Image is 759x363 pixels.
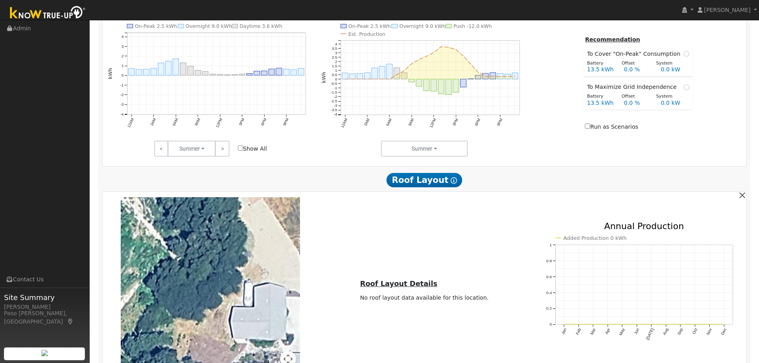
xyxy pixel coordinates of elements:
[482,73,488,79] rect: onclick=""
[407,118,414,127] text: 9AM
[4,309,85,326] div: Paso [PERSON_NAME], [GEOGRAPHIC_DATA]
[706,328,712,336] text: Nov
[385,118,392,127] text: 6AM
[679,323,682,326] circle: onclick=""
[188,67,194,76] rect: onclick=""
[334,112,337,116] text: -4
[549,243,552,247] text: 1
[247,74,253,75] rect: onclick=""
[618,60,652,67] div: Offset
[6,4,90,22] img: Know True-Up
[194,118,201,127] text: 9AM
[618,328,626,336] text: May
[650,323,653,326] circle: onclick=""
[546,275,552,279] text: 0.6
[360,280,437,288] u: Roof Layout Details
[269,69,275,76] rect: onclick=""
[585,123,638,131] label: Run as Scenarios
[151,69,157,76] rect: onclick=""
[107,68,113,80] text: kWh
[254,71,260,75] rect: onclick=""
[424,79,430,91] rect: onclick=""
[463,55,464,57] circle: onclick=""
[657,65,693,74] div: 0.0 kW
[431,79,437,92] rect: onclick=""
[433,52,435,53] circle: onclick=""
[453,79,459,92] rect: onclick=""
[620,65,656,74] div: 0.0 %
[332,55,337,59] text: 2.5
[429,118,437,128] text: 12PM
[4,303,85,311] div: [PERSON_NAME]
[335,68,337,73] text: 1
[386,64,392,79] rect: onclick=""
[215,141,229,157] a: >
[344,78,346,80] circle: onclick=""
[512,73,518,79] rect: onclick=""
[606,323,609,326] circle: onclick=""
[180,63,186,75] rect: onclick=""
[507,76,508,77] circle: onclick=""
[604,327,611,335] text: Apr
[239,74,245,75] rect: onclick=""
[122,73,124,78] text: 0
[583,60,618,67] div: Battery
[577,323,580,326] circle: onclick=""
[238,118,245,127] text: 3PM
[126,118,135,128] text: 12AM
[332,73,337,77] text: 0.5
[693,323,696,326] circle: onclick=""
[195,71,201,75] rect: onclick=""
[404,70,405,71] circle: onclick=""
[4,292,85,303] span: Site Summary
[477,72,479,73] circle: onclick=""
[217,75,223,76] rect: onclick=""
[504,74,510,79] rect: onclick=""
[334,86,337,90] text: -1
[165,61,171,75] rect: onclick=""
[514,76,516,77] circle: onclick=""
[490,73,496,79] rect: onclick=""
[202,72,208,76] rect: onclick=""
[374,78,376,80] circle: onclick=""
[546,259,552,263] text: 0.8
[563,323,566,326] circle: onclick=""
[440,46,442,48] circle: onclick=""
[41,350,48,356] img: retrieve
[409,79,415,82] rect: onclick=""
[363,118,370,127] text: 3AM
[334,94,337,99] text: -2
[359,78,361,80] circle: onclick=""
[135,24,177,29] text: On-Peak 2.5 kWh
[154,141,168,157] a: <
[452,118,459,127] text: 3PM
[652,93,686,100] div: System
[210,75,216,76] rect: onclick=""
[120,112,124,116] text: -4
[122,35,124,39] text: 4
[122,44,124,49] text: 3
[633,328,640,335] text: Jun
[372,68,378,79] rect: onclick=""
[386,173,463,187] span: Roof Layout
[722,323,726,326] circle: onclick=""
[451,177,457,184] i: Show Help
[453,24,492,29] text: Push -12.0 kWh
[492,76,494,77] circle: onclick=""
[340,118,349,128] text: 12AM
[499,76,501,77] circle: onclick=""
[239,24,282,29] text: Daytime 3.6 kWh
[260,118,267,127] text: 6PM
[583,65,620,74] div: 13.5 kWh
[484,76,486,77] circle: onclick=""
[158,63,164,76] rect: onclick=""
[416,79,422,86] rect: onclick=""
[276,69,282,76] rect: onclick=""
[438,79,444,94] rect: onclick=""
[321,72,327,83] text: kWh
[120,83,124,87] text: -1
[298,69,304,75] rect: onclick=""
[652,60,686,67] div: System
